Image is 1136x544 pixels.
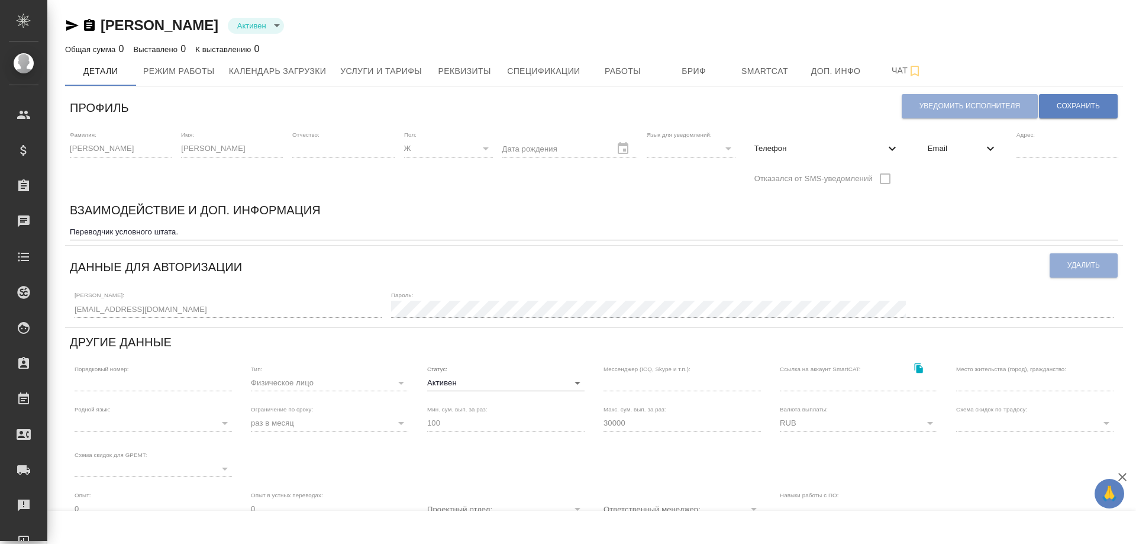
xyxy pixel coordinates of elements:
label: Статус: [427,366,447,372]
span: Email [928,143,983,154]
div: Активен [427,375,585,391]
h6: Данные для авторизации [70,257,242,276]
span: Работы [595,64,651,79]
span: Smartcat [737,64,793,79]
button: Скопировать ссылку [906,356,931,381]
label: Тип: [251,366,262,372]
label: Схема скидок для GPEMT: [75,452,147,458]
div: раз в месяц [251,415,408,432]
div: 0 [134,42,186,56]
div: Email [918,136,1007,162]
label: [PERSON_NAME]: [75,292,124,298]
span: 🙏 [1099,481,1119,506]
div: 0 [195,42,259,56]
label: Язык для уведомлений: [647,132,712,138]
label: Порядковый номер: [75,366,128,372]
p: К выставлению [195,45,254,54]
span: Спецификации [507,64,580,79]
label: Пароль: [391,292,413,298]
label: Мин. сум. вып. за раз: [427,407,488,413]
span: Сохранить [1057,101,1100,111]
span: Режим работы [143,64,215,79]
span: Чат [879,63,935,78]
label: Мессенджер (ICQ, Skype и т.п.): [603,366,690,372]
h6: Другие данные [70,333,172,352]
p: Выставлено [134,45,181,54]
span: Календарь загрузки [229,64,327,79]
label: Имя: [181,132,194,138]
label: Ссылка на аккаунт SmartCAT: [780,366,861,372]
span: Телефон [754,143,885,154]
label: Валюта выплаты: [780,407,828,413]
button: Активен [234,21,270,31]
label: Адрес: [1016,132,1035,138]
span: Услуги и тарифы [340,64,422,79]
label: Ограничение по сроку: [251,407,313,413]
svg: Подписаться [908,64,922,78]
div: RUB [780,415,937,432]
label: Место жительства (город), гражданство: [956,366,1066,372]
div: Ж [404,140,493,157]
label: Фамилия: [70,132,96,138]
label: Схема скидок по Традосу: [956,407,1027,413]
p: Общая сумма [65,45,118,54]
div: Телефон [745,136,909,162]
button: Скопировать ссылку для ЯМессенджера [65,18,79,33]
div: 0 [65,42,124,56]
h6: Взаимодействие и доп. информация [70,201,321,220]
a: [PERSON_NAME] [101,17,218,33]
h6: Профиль [70,98,129,117]
button: 🙏 [1095,479,1124,508]
label: Отчество: [292,132,319,138]
span: Доп. инфо [808,64,864,79]
span: Бриф [666,64,722,79]
label: Навыки работы с ПО: [780,493,839,498]
div: Физическое лицо [251,375,408,391]
label: Родной язык: [75,407,111,413]
span: Реквизиты [436,64,493,79]
label: Опыт: [75,493,91,498]
button: Сохранить [1039,94,1118,118]
label: Макс. сум. вып. за раз: [603,407,666,413]
span: Детали [72,64,129,79]
textarea: Переводчик условного штата. [70,227,1118,236]
button: Скопировать ссылку [82,18,96,33]
span: Отказался от SMS-уведомлений [754,173,873,185]
label: Опыт в устных переводах: [251,493,323,498]
div: Активен [228,18,284,34]
label: Пол: [404,132,417,138]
